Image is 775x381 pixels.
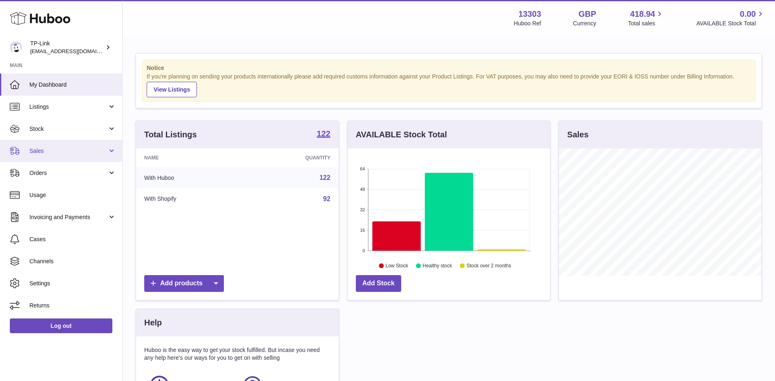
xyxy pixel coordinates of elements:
strong: 122 [317,130,330,138]
text: 32 [360,207,365,212]
a: Add products [144,275,224,292]
span: Stock [29,125,107,133]
th: Name [136,148,245,167]
h3: Total Listings [144,129,197,140]
span: 0.00 [740,9,756,20]
div: TP-Link [30,40,104,55]
span: Listings [29,103,107,111]
img: gaby.chen@tp-link.com [10,41,22,54]
a: 0.00 AVAILABLE Stock Total [696,9,765,27]
text: 48 [360,187,365,192]
text: 0 [362,248,365,253]
span: Sales [29,147,107,155]
h3: AVAILABLE Stock Total [356,129,447,140]
span: My Dashboard [29,81,116,89]
text: Stock over 2 months [467,263,511,269]
td: With Huboo [136,167,245,188]
div: If you're planning on sending your products internationally please add required customs informati... [147,73,751,97]
a: 122 [319,174,331,181]
span: AVAILABLE Stock Total [696,20,765,27]
a: 92 [323,195,331,202]
div: Currency [573,20,596,27]
span: Channels [29,258,116,265]
a: 418.94 Total sales [628,9,664,27]
text: Low Stock [386,263,409,269]
span: Returns [29,302,116,309]
a: 122 [317,130,330,139]
text: 64 [360,166,365,171]
span: Settings [29,280,116,287]
a: View Listings [147,82,197,97]
span: 418.94 [630,9,655,20]
strong: Notice [147,64,751,72]
a: Log out [10,318,112,333]
strong: 13303 [518,9,541,20]
span: Usage [29,191,116,199]
text: Healthy stock [422,263,452,269]
th: Quantity [245,148,338,167]
td: With Shopify [136,188,245,210]
span: Total sales [628,20,664,27]
a: Add Stock [356,275,401,292]
p: Huboo is the easy way to get your stock fulfilled. But incase you need any help here's our ways f... [144,346,331,362]
h3: Sales [567,129,588,140]
h3: Help [144,317,162,328]
text: 16 [360,228,365,233]
span: [EMAIL_ADDRESS][DOMAIN_NAME] [30,48,120,54]
strong: GBP [578,9,596,20]
span: Invoicing and Payments [29,213,107,221]
div: Huboo Ref [514,20,541,27]
span: Orders [29,169,107,177]
span: Cases [29,235,116,243]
